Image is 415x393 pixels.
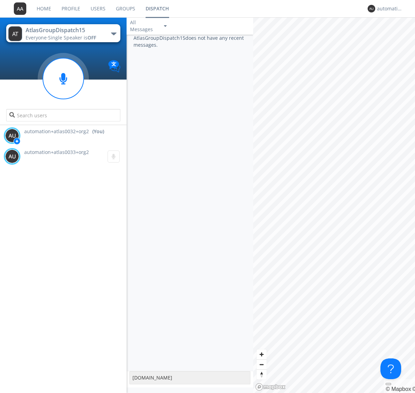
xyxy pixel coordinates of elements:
span: Zoom out [257,360,267,369]
button: Zoom in [257,349,267,359]
textarea: [DOMAIN_NAME] [129,371,250,384]
div: Everyone · [26,34,103,41]
span: automation+atlas0033+org2 [24,149,89,155]
button: Zoom out [257,359,267,369]
div: AtlasGroupDispatch15 does not have any recent messages. [127,35,253,371]
button: Reset bearing to north [257,369,267,380]
img: 373638.png [5,149,19,163]
span: OFF [87,34,96,41]
img: 373638.png [14,2,26,15]
input: Search users [6,109,120,121]
iframe: Toggle Customer Support [380,358,401,379]
span: Reset bearing to north [257,370,267,380]
a: Mapbox logo [255,383,286,391]
div: automation+atlas0032+org2 [377,5,403,12]
img: 373638.png [8,26,22,41]
button: Toggle attribution [386,383,391,385]
div: AtlasGroupDispatch15 [26,26,103,34]
a: Mapbox [386,386,411,392]
img: caret-down-sm.svg [164,25,167,27]
img: Translation enabled [108,60,120,72]
img: 373638.png [5,129,19,143]
img: 373638.png [368,5,375,12]
button: AtlasGroupDispatch15Everyone·Single Speaker isOFF [6,24,120,42]
span: Single Speaker is [48,34,96,41]
div: (You) [92,128,104,135]
span: automation+atlas0032+org2 [24,128,89,135]
div: All Messages [130,19,158,33]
